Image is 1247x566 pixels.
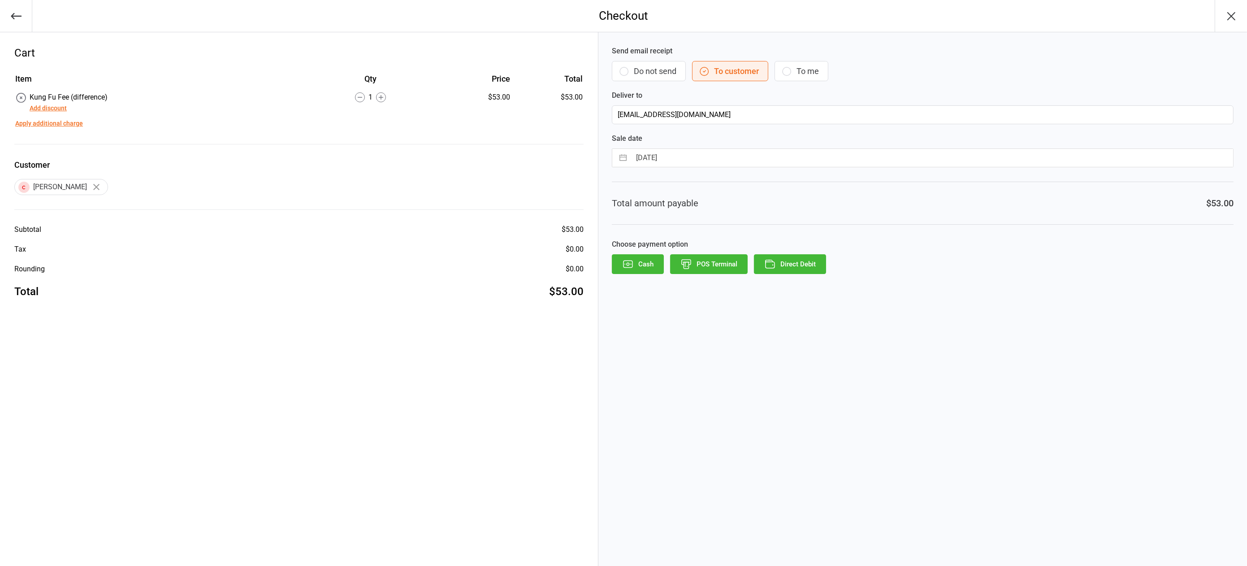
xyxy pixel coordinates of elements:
span: Kung Fu Fee (difference) [30,93,108,101]
div: Total [14,283,39,300]
div: $0.00 [566,244,584,255]
div: Rounding [14,264,45,274]
div: Total amount payable [612,196,698,210]
label: Deliver to [612,90,1234,101]
div: Price [435,73,510,85]
button: Cash [612,254,664,274]
input: Customer Email [612,105,1234,124]
button: Direct Debit [754,254,826,274]
button: POS Terminal [670,254,748,274]
div: 1 [307,92,434,103]
div: $0.00 [566,264,584,274]
label: Sale date [612,133,1234,144]
div: $53.00 [549,283,584,300]
label: Customer [14,159,584,171]
td: $53.00 [514,92,583,113]
th: Item [15,73,306,91]
button: Add discount [30,104,67,113]
button: Do not send [612,61,686,81]
div: $53.00 [1206,196,1234,210]
div: Subtotal [14,224,41,235]
button: Apply additional charge [15,119,83,128]
label: Send email receipt [612,46,1234,57]
th: Total [514,73,583,91]
div: $53.00 [435,92,510,103]
div: [PERSON_NAME] [14,179,108,195]
div: Tax [14,244,26,255]
button: To customer [692,61,768,81]
div: $53.00 [562,224,584,235]
div: Cart [14,45,584,61]
th: Qty [307,73,434,91]
button: To me [775,61,828,81]
label: Choose payment option [612,239,1234,250]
